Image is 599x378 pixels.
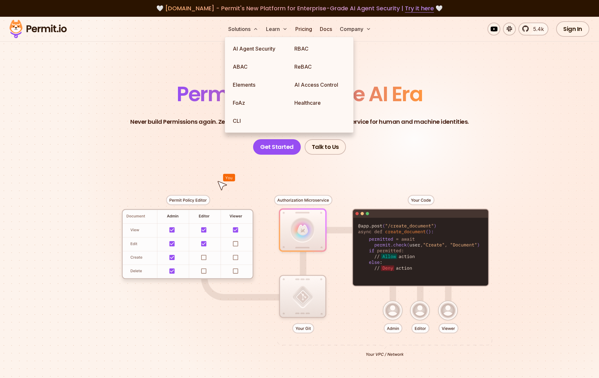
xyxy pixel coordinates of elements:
[228,112,289,130] a: CLI
[518,23,548,35] a: 5.4k
[228,94,289,112] a: FoAz
[293,23,315,35] a: Pricing
[6,18,70,40] img: Permit logo
[556,21,589,37] a: Sign In
[305,139,346,155] a: Talk to Us
[165,4,434,12] span: [DOMAIN_NAME] - Permit's New Platform for Enterprise-Grade AI Agent Security |
[289,58,351,76] a: ReBAC
[263,23,290,35] button: Learn
[228,76,289,94] a: Elements
[228,40,289,58] a: AI Agent Security
[15,4,584,13] div: 🤍 🤍
[130,117,469,126] p: Never build Permissions again. Zero-latency fine-grained authorization as a service for human and...
[405,4,434,13] a: Try it here
[177,80,422,108] span: Permissions for The AI Era
[337,23,374,35] button: Company
[317,23,335,35] a: Docs
[289,76,351,94] a: AI Access Control
[228,58,289,76] a: ABAC
[226,23,261,35] button: Solutions
[253,139,301,155] a: Get Started
[289,94,351,112] a: Healthcare
[289,40,351,58] a: RBAC
[529,25,544,33] span: 5.4k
